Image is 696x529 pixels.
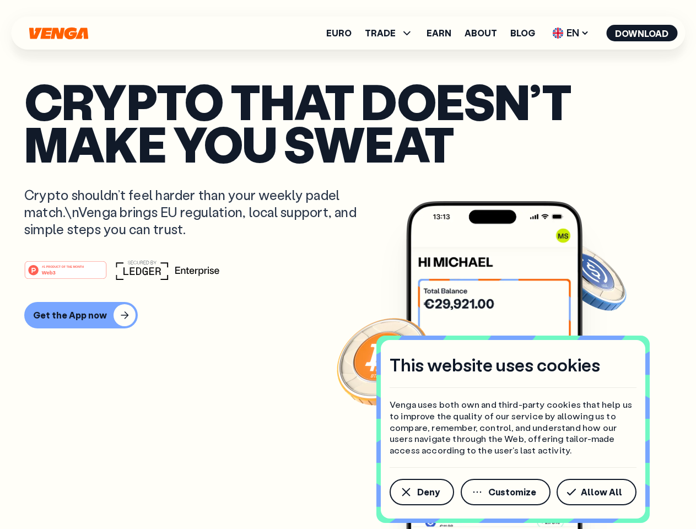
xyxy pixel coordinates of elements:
h4: This website uses cookies [390,353,600,376]
a: Earn [427,29,451,37]
a: Blog [510,29,535,37]
a: #1 PRODUCT OF THE MONTHWeb3 [24,267,107,282]
button: Customize [461,479,551,505]
tspan: #1 PRODUCT OF THE MONTH [42,264,84,268]
span: Allow All [581,488,622,496]
img: Bitcoin [334,311,434,411]
a: Euro [326,29,352,37]
tspan: Web3 [42,269,56,275]
button: Get the App now [24,302,138,328]
button: Deny [390,479,454,505]
img: flag-uk [552,28,563,39]
button: Download [606,25,677,41]
img: USDC coin [549,237,629,316]
span: EN [548,24,593,42]
button: Allow All [557,479,636,505]
a: About [465,29,497,37]
p: Crypto shouldn’t feel harder than your weekly padel match.\nVenga brings EU regulation, local sup... [24,186,373,238]
div: Get the App now [33,310,107,321]
p: Crypto that doesn’t make you sweat [24,80,672,164]
a: Get the App now [24,302,672,328]
span: TRADE [365,26,413,40]
span: Deny [417,488,440,496]
span: TRADE [365,29,396,37]
svg: Home [28,27,89,40]
span: Customize [488,488,536,496]
p: Venga uses both own and third-party cookies that help us to improve the quality of our service by... [390,399,636,456]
